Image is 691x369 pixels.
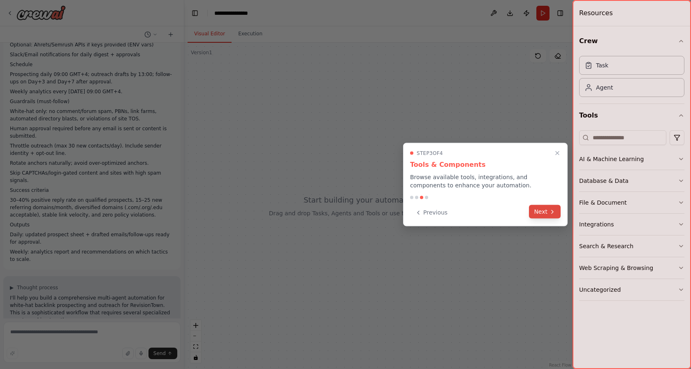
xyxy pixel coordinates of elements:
button: Hide left sidebar [189,7,201,19]
button: Next [529,205,561,219]
h3: Tools & Components [410,160,561,170]
p: Browse available tools, integrations, and components to enhance your automation. [410,173,561,189]
span: Step 3 of 4 [417,150,443,157]
button: Close walkthrough [552,148,562,158]
button: Previous [410,206,452,219]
